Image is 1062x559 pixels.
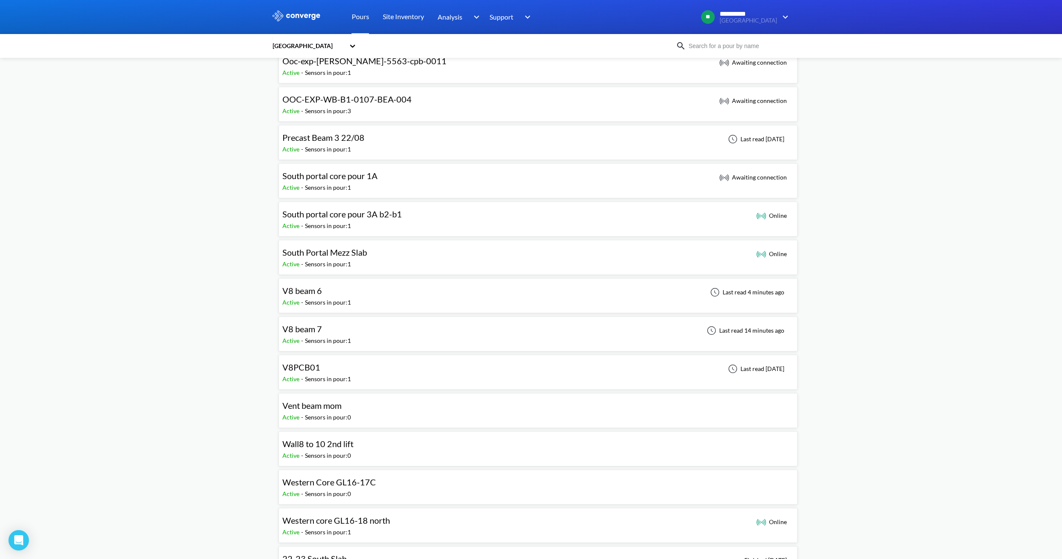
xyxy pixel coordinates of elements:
[723,134,787,144] div: Last read [DATE]
[301,69,305,76] span: -
[305,106,351,116] div: Sensors in pour: 3
[282,375,301,382] span: Active
[282,528,301,536] span: Active
[282,299,301,306] span: Active
[305,68,351,77] div: Sensors in pour: 1
[719,57,787,68] div: Awaiting connection
[301,337,305,344] span: -
[279,97,797,104] a: OOC-EXP-WB-B1-0107-BEA-004Active-Sensors in pour:3 Awaiting connection
[519,12,533,22] img: downArrow.svg
[301,452,305,459] span: -
[272,10,321,21] img: logo_ewhite.svg
[282,132,364,143] span: Precast Beam 3 22/08
[719,57,729,68] img: awaiting_connection_icon.svg
[301,145,305,153] span: -
[279,250,797,257] a: South Portal Mezz SlabActive-Sensors in pour:1 Online
[305,374,351,384] div: Sensors in pour: 1
[282,400,342,411] span: Vent beam mom
[305,183,351,192] div: Sensors in pour: 1
[282,337,301,344] span: Active
[702,325,787,336] div: Last read 14 minutes ago
[279,135,797,142] a: Precast Beam 3 22/08Active-Sensors in pour:1Last read [DATE]
[301,222,305,229] span: -
[282,94,412,104] span: OOC-EXP-WB-B1-0107-BEA-004
[301,414,305,421] span: -
[279,288,797,295] a: V8 beam 6Active-Sensors in pour:1Last read 4 minutes ago
[301,299,305,306] span: -
[282,69,301,76] span: Active
[301,375,305,382] span: -
[720,17,777,24] span: [GEOGRAPHIC_DATA]
[438,11,462,22] span: Analysis
[279,479,797,487] a: Western Core GL16-17CActive-Sensors in pour:0
[279,518,797,525] a: Western core GL16-18 northActive-Sensors in pour:1 Online
[282,107,301,114] span: Active
[282,184,301,191] span: Active
[282,209,402,219] span: South portal core pour 3A b2-b1
[282,324,322,334] span: V8 beam 7
[279,173,797,180] a: South portal core pour 1AActive-Sensors in pour:1 Awaiting connection
[9,530,29,550] div: Open Intercom Messenger
[282,362,320,372] span: V8PCB01
[301,184,305,191] span: -
[305,260,351,269] div: Sensors in pour: 1
[282,222,301,229] span: Active
[305,528,351,537] div: Sensors in pour: 1
[279,326,797,334] a: V8 beam 7Active-Sensors in pour:1Last read 14 minutes ago
[282,439,353,449] span: Wall8 to 10 2nd lift
[282,171,378,181] span: South portal core pour 1A
[301,260,305,268] span: -
[279,365,797,372] a: V8PCB01Active-Sensors in pour:1Last read [DATE]
[301,490,305,497] span: -
[301,107,305,114] span: -
[490,11,513,22] span: Support
[719,96,729,106] img: awaiting_connection_icon.svg
[305,298,351,307] div: Sensors in pour: 1
[282,56,447,66] span: Ooc-exp-[PERSON_NAME]-5563-cpb-0011
[305,336,351,345] div: Sensors in pour: 1
[719,172,787,183] div: Awaiting connection
[282,490,301,497] span: Active
[723,364,787,374] div: Last read [DATE]
[777,12,791,22] img: downArrow.svg
[719,172,729,183] img: awaiting_connection_icon.svg
[305,489,351,499] div: Sensors in pour: 0
[279,403,797,410] a: Vent beam momActive-Sensors in pour:0
[282,414,301,421] span: Active
[282,477,376,487] span: Western Core GL16-17C
[282,515,390,525] span: Western core GL16-18 north
[279,58,797,66] a: Ooc-exp-[PERSON_NAME]-5563-cpb-0011Active-Sensors in pour:1 Awaiting connection
[282,285,322,296] span: V8 beam 6
[706,287,787,297] div: Last read 4 minutes ago
[305,221,351,231] div: Sensors in pour: 1
[756,211,787,221] div: Online
[756,249,787,259] div: Online
[282,260,301,268] span: Active
[676,41,686,51] img: icon-search.svg
[282,452,301,459] span: Active
[282,145,301,153] span: Active
[282,247,367,257] span: South Portal Mezz Slab
[305,145,351,154] div: Sensors in pour: 1
[279,211,797,219] a: South portal core pour 3A b2-b1Active-Sensors in pour:1 Online
[301,528,305,536] span: -
[468,12,481,22] img: downArrow.svg
[305,451,351,460] div: Sensors in pour: 0
[279,441,797,448] a: Wall8 to 10 2nd liftActive-Sensors in pour:0
[756,517,787,527] div: Online
[756,517,766,527] img: online_icon.svg
[756,249,766,259] img: online_icon.svg
[305,413,351,422] div: Sensors in pour: 0
[272,41,345,51] div: [GEOGRAPHIC_DATA]
[719,96,787,106] div: Awaiting connection
[686,41,789,51] input: Search for a pour by name
[756,211,766,221] img: online_icon.svg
